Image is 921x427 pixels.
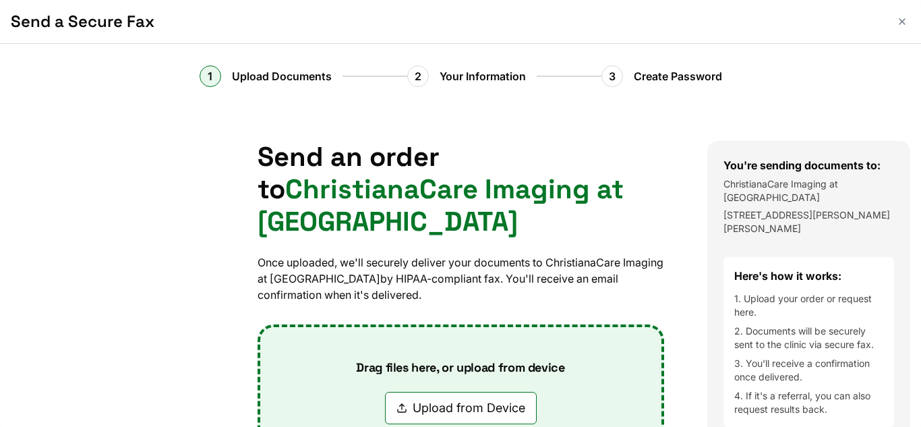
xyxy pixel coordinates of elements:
[723,208,895,235] p: [STREET_ADDRESS][PERSON_NAME][PERSON_NAME]
[734,268,884,284] h4: Here's how it works:
[258,172,624,239] span: ChristianaCare Imaging at [GEOGRAPHIC_DATA]
[200,65,221,87] div: 1
[440,68,526,84] span: Your Information
[723,177,895,204] p: ChristianaCare Imaging at [GEOGRAPHIC_DATA]
[407,65,429,87] div: 2
[723,157,895,173] h3: You're sending documents to:
[894,13,910,30] button: Close
[11,11,883,32] h1: Send a Secure Fax
[734,357,884,384] li: 3. You'll receive a confirmation once delivered.
[258,254,664,303] p: Once uploaded, we'll securely deliver your documents to ChristianaCare Imaging at [GEOGRAPHIC_DAT...
[734,389,884,416] li: 4. If it's a referral, you can also request results back.
[385,392,537,424] button: Upload from Device
[734,292,884,319] li: 1. Upload your order or request here.
[334,360,586,376] p: Drag files here, or upload from device
[232,68,332,84] span: Upload Documents
[601,65,623,87] div: 3
[258,141,664,238] h1: Send an order to
[734,324,884,351] li: 2. Documents will be securely sent to the clinic via secure fax.
[634,68,722,84] span: Create Password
